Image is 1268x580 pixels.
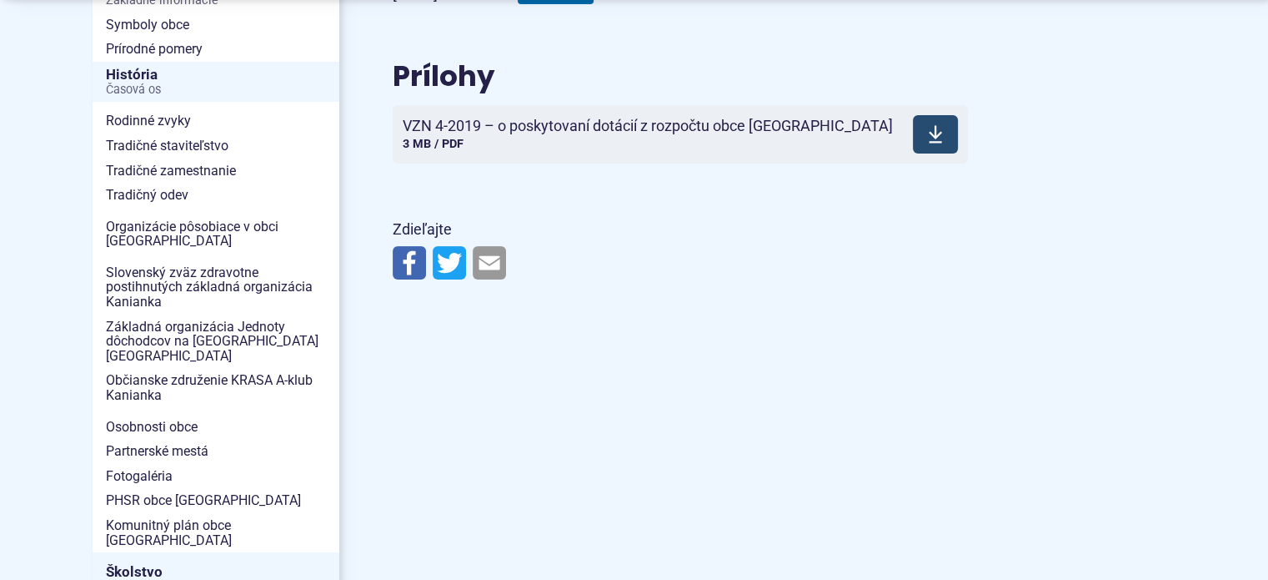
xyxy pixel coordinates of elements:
a: Komunitný plán obce [GEOGRAPHIC_DATA] [93,513,339,552]
h2: Prílohy [393,61,985,92]
a: Slovenský zväz zdravotne postihnutých základná organizácia Kanianka [93,260,339,315]
a: HistóriaČasová os [93,62,339,103]
a: Občianske združenie KRASA A-klub Kanianka [93,368,339,407]
a: PHSR obce [GEOGRAPHIC_DATA] [93,488,339,513]
a: VZN 4-2019 – o poskytovaní dotácií z rozpočtu obce [GEOGRAPHIC_DATA] 3 MB / PDF [393,105,968,164]
p: Zdieľajte [393,217,985,243]
span: 3 MB / PDF [403,137,464,151]
span: Fotogaléria [106,464,326,489]
a: Fotogaléria [93,464,339,489]
a: Osobnosti obce [93,415,339,440]
span: Tradičný odev [106,183,326,208]
img: Zdieľať e-mailom [473,246,506,280]
span: VZN 4-2019 – o poskytovaní dotácií z rozpočtu obce [GEOGRAPHIC_DATA] [403,118,893,134]
span: Rodinné zvyky [106,108,326,134]
a: Tradičné zamestnanie [93,159,339,184]
a: Tradičný odev [93,183,339,208]
a: Organizácie pôsobiace v obci [GEOGRAPHIC_DATA] [93,214,339,254]
span: História [106,62,326,103]
a: Partnerské mestá [93,439,339,464]
span: Prírodné pomery [106,37,326,62]
span: Slovenský zväz zdravotne postihnutých základná organizácia Kanianka [106,260,326,315]
a: Prírodné pomery [93,37,339,62]
span: PHSR obce [GEOGRAPHIC_DATA] [106,488,326,513]
span: Časová os [106,83,326,97]
a: Symboly obce [93,13,339,38]
span: Občianske združenie KRASA A-klub Kanianka [106,368,326,407]
span: Organizácie pôsobiace v obci [GEOGRAPHIC_DATA] [106,214,326,254]
a: Základná organizácia Jednoty dôchodcov na [GEOGRAPHIC_DATA] [GEOGRAPHIC_DATA] [93,315,339,369]
img: Zdieľať na Facebooku [393,246,426,280]
a: Rodinné zvyky [93,108,339,134]
span: Tradičné staviteľstvo [106,134,326,159]
span: Symboly obce [106,13,326,38]
span: Komunitný plán obce [GEOGRAPHIC_DATA] [106,513,326,552]
span: Osobnosti obce [106,415,326,440]
span: Základná organizácia Jednoty dôchodcov na [GEOGRAPHIC_DATA] [GEOGRAPHIC_DATA] [106,315,326,369]
img: Zdieľať na Twitteri [433,246,466,280]
span: Partnerské mestá [106,439,326,464]
a: Tradičné staviteľstvo [93,134,339,159]
span: Tradičné zamestnanie [106,159,326,184]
